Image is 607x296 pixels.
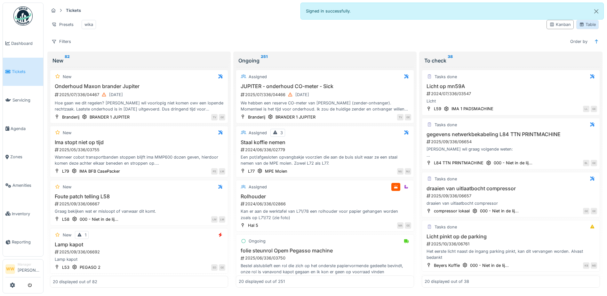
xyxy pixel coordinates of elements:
div: LM [219,216,225,223]
img: Badge_color-CXgf-gQk.svg [13,6,33,26]
div: 20 displayed out of 38 [425,278,469,284]
div: GE [591,208,597,214]
div: New [63,232,71,238]
div: Bestel alstublieft een rol die zich op het onderste papiervormende gedeelte bevindt, onze rol is ... [239,263,411,275]
div: MJ [397,168,403,175]
div: L79 [62,168,69,174]
div: 2025/05/336/03755 [54,147,225,153]
div: TV [397,114,403,120]
div: L58 [62,216,69,222]
div: Branderij [248,114,265,120]
h3: Rolhouder [239,193,411,200]
h3: Foute patch telling L58 [53,193,225,200]
div: 2025/10/336/06761 [426,241,597,247]
div: 20 displayed out of 251 [239,278,285,284]
div: 2025/06/336/03750 [240,255,411,261]
div: GE [591,160,597,166]
div: LM [219,168,225,175]
div: Het eerste licht naast de ingang parking pinkt, kan dit vervangen worden. Alvast bedankt [425,248,597,260]
a: Reporting [3,228,43,257]
div: Assigned [249,130,267,136]
div: Wanneer cobot transportbanden stoppen blijft ima MMP600 dozen geven, hierdoor komen deze achter e... [53,154,225,166]
div: TV [211,114,218,120]
div: MA [397,222,403,229]
div: GE [219,114,225,120]
div: Filters [49,37,74,46]
div: We hebben een reserve CO-meter van [PERSON_NAME] (zender-ontvanger). Momenteel is het tijd voor o... [239,100,411,112]
div: IMA BFB CasePacker [79,168,120,174]
span: Tickets [12,69,41,75]
div: Assigned [249,74,267,80]
span: Reporting [12,239,41,245]
div: ED [211,264,218,271]
div: GE [591,106,597,112]
div: KB [583,262,589,269]
div: 2025/09/336/06667 [54,201,225,207]
div: GE [219,264,225,271]
li: WW [5,264,15,274]
h3: gegevens netwerkbekabeling L84 TTN PRINTMACHINE [425,131,597,137]
div: 2025/09/336/06692 [54,249,225,255]
h3: folie steunrol Opem Pegasso machine [239,248,411,254]
div: MPE Molen [265,168,287,174]
button: Close [589,3,603,20]
div: New [63,184,71,190]
div: 2024/06/336/02779 [240,147,411,153]
a: Zones [3,143,43,171]
div: L59 [434,106,441,112]
strong: Tickets [63,7,84,13]
div: BRANDER 1 JUPITER [90,114,130,120]
div: MJ [405,168,411,175]
div: Ongoing [238,57,411,64]
li: [PERSON_NAME] [18,262,41,276]
div: Signed in successfully. [300,3,604,20]
div: 1 [85,232,86,238]
div: wika [84,21,93,28]
div: LM [211,216,218,223]
h3: draaien van uitlaatbocht compressor [425,185,597,192]
div: Tasks done [435,176,457,182]
div: PS [211,168,218,175]
h3: Lamp kapot [53,242,225,248]
div: compressor lokaal [434,208,470,214]
div: 20 displayed out of 82 [53,278,97,284]
h3: JUPITER - onderhoud CO-meter - Sick [239,83,411,89]
h3: Licht pinkt op de parking [425,234,597,240]
div: 2025/09/336/06654 [426,139,597,145]
div: Order by [567,37,590,46]
div: [DATE] [295,92,309,98]
h3: Licht op mn59A [425,83,597,89]
div: New [63,130,71,136]
div: [DATE] [109,92,123,98]
span: Dashboard [11,40,41,46]
div: L84 TTN PRINTMACHINE [434,160,483,166]
a: Servicing [3,86,43,114]
a: WW Manager[PERSON_NAME] [5,262,41,277]
div: Table [579,21,596,28]
span: Zones [10,154,41,160]
div: 000 - Niet in de lij... [480,208,519,214]
a: Agenda [3,114,43,143]
div: New [63,74,71,80]
div: MD [591,262,597,269]
div: 2025/09/336/06657 [426,193,597,199]
div: Manager [18,262,41,267]
div: Assigned [249,184,267,190]
span: Agenda [11,126,41,132]
div: 2024/06/336/02866 [240,201,411,207]
div: GE [405,114,411,120]
a: Dashboard [3,29,43,58]
div: 2025/07/336/04467 [54,91,225,99]
span: Amenities [12,182,41,188]
div: BL [583,160,589,166]
div: BRANDER 1 JUPITER [276,114,315,120]
div: PEGASO 2 [80,264,100,270]
sup: 82 [65,57,70,64]
div: 000 - Niet in de lij... [470,262,509,268]
span: Inventory [12,211,41,217]
div: Presets [49,20,76,29]
div: Beyers Koffie [434,262,460,268]
div: Lamp kapot [53,256,225,262]
div: 000 - Niet in de lij... [80,216,118,222]
div: draaien van uitlaatbocht compressor [425,200,597,206]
